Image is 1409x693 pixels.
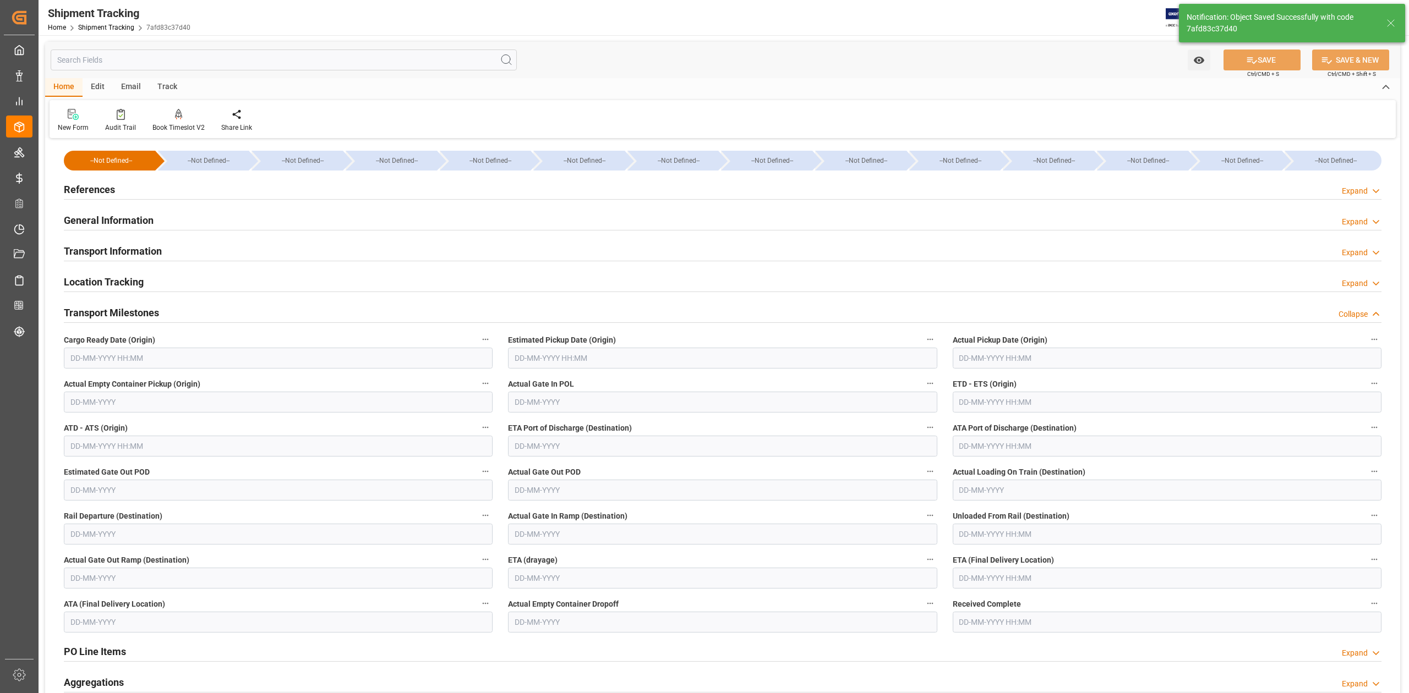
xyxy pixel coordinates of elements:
[1339,309,1368,320] div: Collapse
[1003,151,1094,170] div: --Not Defined--
[1367,508,1381,522] button: Unloaded From Rail (Destination)
[1312,50,1389,70] button: SAVE & NEW
[544,151,625,170] div: --Not Defined--
[64,480,493,501] input: DD-MM-YYYY
[1224,50,1301,70] button: SAVE
[478,464,493,479] button: Estimated Gate Out POD
[451,151,531,170] div: --Not Defined--
[953,436,1381,457] input: DD-MM-YYYY HH:MM
[64,524,493,544] input: DD-MM-YYYY
[64,213,154,228] h2: General Information
[64,348,493,369] input: DD-MM-YYYY HH:MM
[75,151,148,170] div: --Not Defined--
[815,151,906,170] div: --Not Defined--
[1202,151,1282,170] div: --Not Defined--
[346,151,437,170] div: --Not Defined--
[953,348,1381,369] input: DD-MM-YYYY HH:MM
[953,612,1381,632] input: DD-MM-YYYY HH:MM
[48,5,190,21] div: Shipment Tracking
[953,524,1381,544] input: DD-MM-YYYY HH:MM
[923,376,937,391] button: Actual Gate In POL
[169,151,249,170] div: --Not Defined--
[923,508,937,522] button: Actual Gate In Ramp (Destination)
[1097,151,1188,170] div: --Not Defined--
[1367,464,1381,479] button: Actual Loading On Train (Destination)
[51,50,517,70] input: Search Fields
[508,524,937,544] input: DD-MM-YYYY
[1342,247,1368,258] div: Expand
[83,78,113,97] div: Edit
[1367,332,1381,346] button: Actual Pickup Date (Origin)
[953,422,1077,434] span: ATA Port of Discharge (Destination)
[953,392,1381,413] input: DD-MM-YYYY HH:MM
[732,151,812,170] div: --Not Defined--
[478,596,493,610] button: ATA (Final Delivery Location)
[1342,185,1368,197] div: Expand
[64,675,124,690] h2: Aggregations
[1367,596,1381,610] button: Received Complete
[64,244,162,258] h2: Transport Information
[953,378,1017,390] span: ETD - ETS (Origin)
[64,612,493,632] input: DD-MM-YYYY
[64,554,189,566] span: Actual Gate Out Ramp (Destination)
[158,151,249,170] div: --Not Defined--
[508,612,937,632] input: DD-MM-YYYY
[953,510,1069,522] span: Unloaded From Rail (Destination)
[508,334,616,346] span: Estimated Pickup Date (Origin)
[64,436,493,457] input: DD-MM-YYYY HH:MM
[508,480,937,501] input: DD-MM-YYYY
[508,348,937,369] input: DD-MM-YYYY HH:MM
[64,598,165,610] span: ATA (Final Delivery Location)
[58,123,89,133] div: New Form
[508,598,619,610] span: Actual Empty Container Dropoff
[508,436,937,457] input: DD-MM-YYYY
[923,596,937,610] button: Actual Empty Container Dropoff
[953,334,1047,346] span: Actual Pickup Date (Origin)
[1342,278,1368,289] div: Expand
[826,151,906,170] div: --Not Defined--
[64,392,493,413] input: DD-MM-YYYY
[721,151,812,170] div: --Not Defined--
[508,392,937,413] input: DD-MM-YYYY
[953,466,1085,478] span: Actual Loading On Train (Destination)
[508,568,937,588] input: DD-MM-YYYY
[1247,70,1279,78] span: Ctrl/CMD + S
[478,420,493,435] button: ATD - ATS (Origin)
[533,151,625,170] div: --Not Defined--
[221,123,252,133] div: Share Link
[1342,647,1368,659] div: Expand
[953,568,1381,588] input: DD-MM-YYYY HH:MM
[1191,151,1282,170] div: --Not Defined--
[478,376,493,391] button: Actual Empty Container Pickup (Origin)
[1342,216,1368,228] div: Expand
[64,568,493,588] input: DD-MM-YYYY
[1328,70,1376,78] span: Ctrl/CMD + Shift + S
[1367,376,1381,391] button: ETD - ETS (Origin)
[152,123,205,133] div: Book Timeslot V2
[923,464,937,479] button: Actual Gate Out POD
[1285,151,1381,170] div: --Not Defined--
[953,598,1021,610] span: Received Complete
[45,78,83,97] div: Home
[105,123,136,133] div: Audit Trail
[64,151,155,170] div: --Not Defined--
[508,554,558,566] span: ETA (drayage)
[357,151,437,170] div: --Not Defined--
[64,510,162,522] span: Rail Departure (Destination)
[64,422,128,434] span: ATD - ATS (Origin)
[953,554,1054,566] span: ETA (Final Delivery Location)
[1367,552,1381,566] button: ETA (Final Delivery Location)
[920,151,1001,170] div: --Not Defined--
[64,305,159,320] h2: Transport Milestones
[64,644,126,659] h2: PO Line Items
[508,510,627,522] span: Actual Gate In Ramp (Destination)
[64,274,144,289] h2: Location Tracking
[923,332,937,346] button: Estimated Pickup Date (Origin)
[508,466,581,478] span: Actual Gate Out POD
[1014,151,1094,170] div: --Not Defined--
[263,151,343,170] div: --Not Defined--
[252,151,343,170] div: --Not Defined--
[1188,50,1210,70] button: open menu
[1296,151,1376,170] div: --Not Defined--
[923,420,937,435] button: ETA Port of Discharge (Destination)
